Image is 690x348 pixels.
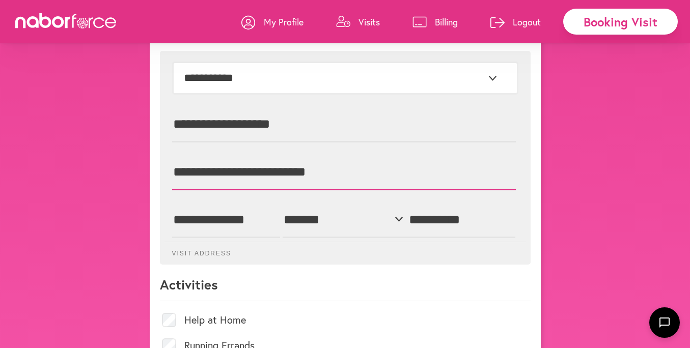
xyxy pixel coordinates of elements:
a: Visits [336,7,380,37]
a: Billing [412,7,458,37]
p: Logout [513,16,541,28]
p: Billing [435,16,458,28]
a: My Profile [241,7,303,37]
p: Activities [160,276,531,301]
p: Visits [358,16,380,28]
div: Booking Visit [563,9,678,35]
a: Logout [490,7,541,37]
p: My Profile [264,16,303,28]
p: Visit Address [164,242,526,257]
label: Help at Home [184,315,246,325]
